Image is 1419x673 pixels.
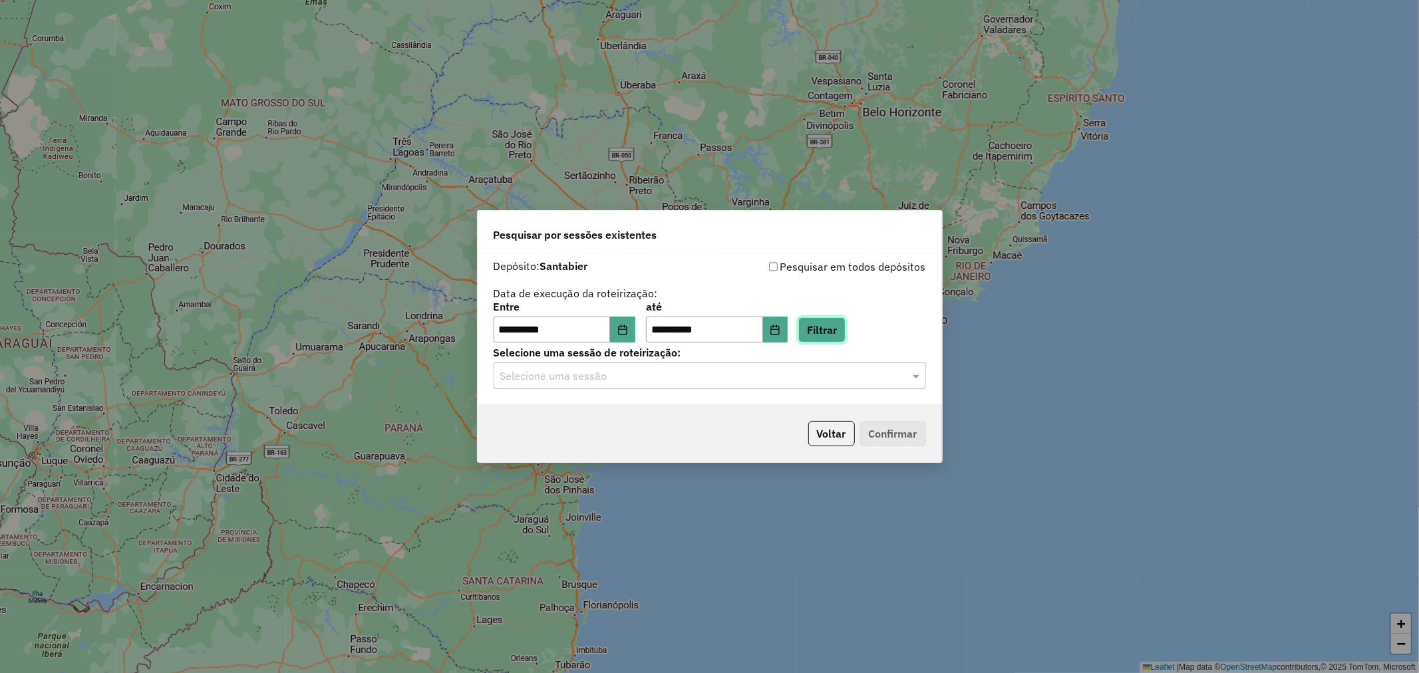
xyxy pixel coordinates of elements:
label: Depósito: [494,258,588,274]
button: Voltar [808,421,855,446]
label: Entre [494,299,635,315]
div: Pesquisar em todos depósitos [710,259,926,275]
button: Choose Date [610,317,635,343]
button: Choose Date [763,317,788,343]
span: Pesquisar por sessões existentes [494,227,657,243]
button: Filtrar [798,317,846,342]
strong: Santabier [540,259,588,273]
label: até [646,299,788,315]
label: Selecione uma sessão de roteirização: [494,344,926,360]
label: Data de execução da roteirização: [494,285,658,301]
